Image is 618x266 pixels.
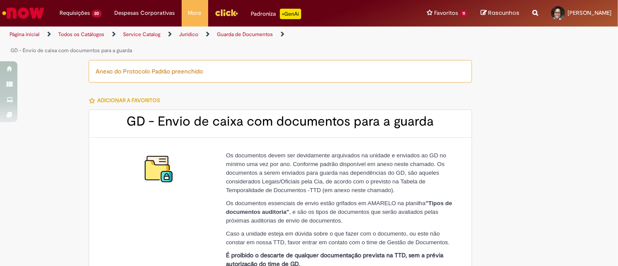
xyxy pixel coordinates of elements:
div: Padroniza [251,9,301,19]
a: Todos os Catálogos [58,31,104,38]
span: More [188,9,202,17]
a: GD - Envio de caixa com documentos para a guarda [10,47,132,54]
img: GD - Envio de caixa com documentos para a guarda [145,155,173,183]
span: Favoritos [434,9,458,17]
a: Guarda de Documentos [217,31,273,38]
span: [PERSON_NAME] [568,9,611,17]
a: Jurídico [179,31,198,38]
a: Service Catalog [123,31,160,38]
span: Caso a unidade esteja em dúvida sobre o que fazer com o documento, ou este não constar em nossa T... [226,230,450,246]
h2: GD - Envio de caixa com documentos para a guarda [98,114,463,129]
img: click_logo_yellow_360x200.png [215,6,238,19]
span: Requisições [60,9,90,17]
p: +GenAi [280,9,301,19]
div: Anexo do Protocolo Padrão preenchido [89,60,472,83]
span: 11 [460,10,468,17]
img: ServiceNow [1,4,46,22]
span: Rascunhos [488,9,519,17]
span: Adicionar a Favoritos [97,97,160,104]
button: Adicionar a Favoritos [89,91,165,110]
a: Página inicial [10,31,40,38]
span: 20 [92,10,102,17]
span: Os documentos devem ser devidamente arquivados na unidade e enviados ao GD no mínimo uma vez por ... [226,152,446,193]
span: Despesas Corporativas [115,9,175,17]
ul: Trilhas de página [7,27,405,59]
a: Rascunhos [481,9,519,17]
span: Os documentos essenciais de envio estão grifados em AMARELO na planilha , e são os tipos de docum... [226,200,452,224]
